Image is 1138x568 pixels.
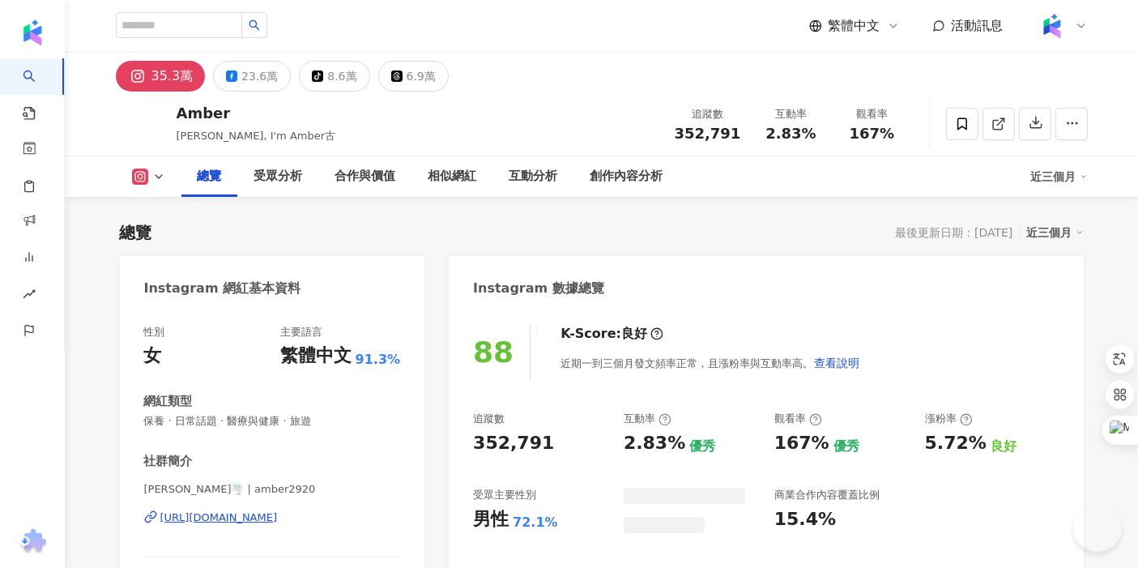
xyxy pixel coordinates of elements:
[774,412,822,426] div: 觀看率
[814,357,859,369] span: 查看說明
[1031,164,1088,190] div: 近三個月
[473,488,536,502] div: 受眾主要性別
[249,19,260,31] span: search
[144,482,401,497] span: [PERSON_NAME]🌪️ | amber2920
[473,412,505,426] div: 追蹤數
[833,438,859,455] div: 優秀
[144,453,193,470] div: 社群簡介
[378,61,449,92] button: 6.9萬
[160,510,278,525] div: [URL][DOMAIN_NAME]
[299,61,369,92] button: 8.6萬
[624,412,671,426] div: 互動率
[116,61,206,92] button: 35.3萬
[144,344,162,369] div: 女
[280,344,352,369] div: 繁體中文
[842,106,903,122] div: 觀看率
[254,167,303,186] div: 受眾分析
[428,167,477,186] div: 相似網紅
[177,130,336,142] span: [PERSON_NAME], I'm Amber古
[925,412,973,426] div: 漲粉率
[675,106,741,122] div: 追蹤數
[621,325,647,343] div: 良好
[829,17,880,35] span: 繁體中文
[513,514,558,532] div: 72.1%
[144,325,165,340] div: 性別
[23,58,55,122] a: search
[761,106,822,122] div: 互動率
[335,167,396,186] div: 合作與價值
[473,335,514,369] div: 88
[895,226,1012,239] div: 最後更新日期：[DATE]
[327,65,356,88] div: 8.6萬
[765,126,816,142] span: 2.83%
[213,61,291,92] button: 23.6萬
[473,431,554,456] div: 352,791
[560,325,663,343] div: K-Score :
[144,414,401,429] span: 保養 · 日常話題 · 醫療與健康 · 旅遊
[952,18,1004,33] span: 活動訊息
[1073,503,1122,552] iframe: Help Scout Beacon - Open
[774,507,836,532] div: 15.4%
[560,347,860,379] div: 近期一到三個月發文頻率正常，且漲粉率與互動率高。
[407,65,436,88] div: 6.9萬
[689,438,715,455] div: 優秀
[120,221,152,244] div: 總覽
[177,103,336,123] div: Amber
[144,510,401,525] a: [URL][DOMAIN_NAME]
[925,431,987,456] div: 5.72%
[774,488,880,502] div: 商業合作內容覆蓋比例
[473,507,509,532] div: 男性
[473,280,604,297] div: Instagram 數據總覽
[280,325,322,340] div: 主要語言
[356,351,401,369] span: 91.3%
[23,278,36,314] span: rise
[991,438,1017,455] div: 良好
[813,347,860,379] button: 查看說明
[509,167,558,186] div: 互動分析
[1027,222,1084,243] div: 近三個月
[774,431,829,456] div: 167%
[19,19,45,45] img: logo icon
[850,126,895,142] span: 167%
[144,280,301,297] div: Instagram 網紅基本資料
[1037,11,1068,41] img: Kolr%20app%20icon%20%281%29.png
[590,167,663,186] div: 創作內容分析
[151,65,194,88] div: 35.3萬
[675,125,741,142] span: 352,791
[144,393,193,410] div: 網紅類型
[17,529,49,555] img: chrome extension
[241,65,278,88] div: 23.6萬
[624,431,685,456] div: 2.83%
[116,100,164,148] img: KOL Avatar
[198,167,222,186] div: 總覽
